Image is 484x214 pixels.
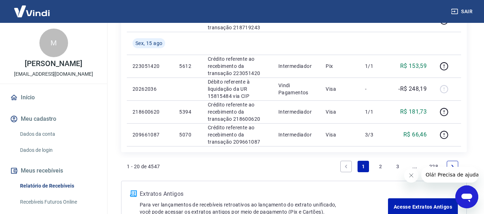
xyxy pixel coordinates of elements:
p: R$ 181,73 [400,108,427,116]
a: Jump forward [409,161,421,172]
p: R$ 66,46 [403,130,427,139]
p: Crédito referente ao recebimento da transação 209661087 [208,124,267,145]
p: 5394 [179,108,196,115]
p: Intermediador [278,63,315,70]
p: -R$ 248,19 [398,85,427,93]
a: Dados de login [17,143,99,158]
p: 223051420 [133,63,168,70]
p: 209661087 [133,131,168,138]
span: Olá! Precisa de ajuda? [4,5,60,11]
p: Intermediador [278,108,315,115]
p: Visa [326,108,354,115]
button: Meu cadastro [9,111,99,127]
p: 5070 [179,131,196,138]
a: Page 2 [375,161,386,172]
p: - [365,85,386,93]
p: [EMAIL_ADDRESS][DOMAIN_NAME] [14,70,93,78]
p: Crédito referente ao recebimento da transação 218600620 [208,101,267,123]
p: Visa [326,131,354,138]
p: 1/1 [365,63,386,70]
p: Pix [326,63,354,70]
p: [PERSON_NAME] [25,60,82,68]
a: Recebíveis Futuros Online [17,195,99,209]
a: Next page [447,161,458,172]
ul: Pagination [337,158,461,175]
a: Início [9,90,99,105]
div: M [39,29,68,57]
button: Meus recebíveis [9,163,99,179]
img: ícone [130,190,137,197]
p: Débito referente à liquidação da UR 15815484 via CIP [208,78,267,100]
iframe: Botão para abrir a janela de mensagens [455,185,478,208]
p: 1 - 20 de 4547 [127,163,160,170]
p: 218600620 [133,108,168,115]
p: Crédito referente ao recebimento da transação 223051420 [208,55,267,77]
p: Vindi Pagamentos [278,82,315,96]
p: R$ 153,59 [400,62,427,70]
p: Intermediador [278,131,315,138]
iframe: Fechar mensagem [404,168,418,183]
img: Vindi [9,0,55,22]
p: Extratos Antigos [140,190,388,198]
a: Relatório de Recebíveis [17,179,99,193]
a: Page 3 [392,161,403,172]
iframe: Mensagem da empresa [421,167,478,183]
a: Previous page [340,161,352,172]
a: Page 1 is your current page [358,161,369,172]
a: Page 228 [426,161,441,172]
a: Dados da conta [17,127,99,141]
p: 5612 [179,63,196,70]
span: Sex, 15 ago [135,40,162,47]
p: Visa [326,85,354,93]
p: 3/3 [365,131,386,138]
button: Sair [450,5,475,18]
p: 20262036 [133,85,168,93]
p: 1/1 [365,108,386,115]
